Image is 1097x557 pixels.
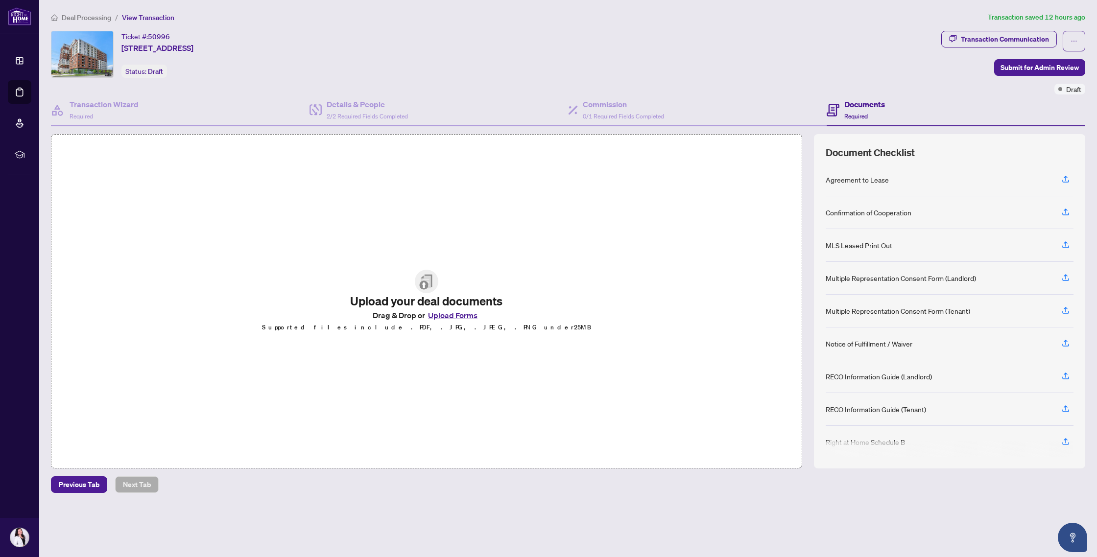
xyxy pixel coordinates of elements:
button: Upload Forms [425,309,480,322]
span: 2/2 Required Fields Completed [327,113,408,120]
button: Previous Tab [51,476,107,493]
div: Right at Home Schedule B [826,437,905,447]
h4: Transaction Wizard [70,98,139,110]
button: Open asap [1058,523,1087,552]
span: Drag & Drop or [373,309,480,322]
button: Next Tab [115,476,159,493]
div: Agreement to Lease [826,174,889,185]
span: 50996 [148,32,170,41]
span: Required [70,113,93,120]
span: Draft [1066,84,1081,94]
span: [STREET_ADDRESS] [121,42,193,54]
h4: Commission [583,98,664,110]
h2: Upload your deal documents [262,293,591,309]
p: Supported files include .PDF, .JPG, .JPEG, .PNG under 25 MB [262,322,591,333]
span: home [51,14,58,21]
button: Transaction Communication [941,31,1057,47]
div: Status: [121,65,167,78]
article: Transaction saved 12 hours ago [988,12,1085,23]
img: IMG-W12360753_1.jpg [51,31,113,77]
span: ellipsis [1071,38,1077,45]
div: RECO Information Guide (Tenant) [826,404,926,415]
span: File UploadUpload your deal documentsDrag & Drop orUpload FormsSupported files include .PDF, .JPG... [254,262,599,341]
div: Multiple Representation Consent Form (Landlord) [826,273,976,283]
div: RECO Information Guide (Landlord) [826,371,932,382]
div: Transaction Communication [961,31,1049,47]
div: Notice of Fulfillment / Waiver [826,338,912,349]
button: Submit for Admin Review [994,59,1085,76]
img: Profile Icon [10,528,29,547]
span: 0/1 Required Fields Completed [583,113,664,120]
div: Confirmation of Cooperation [826,207,911,218]
div: Ticket #: [121,31,170,42]
img: File Upload [415,270,438,293]
li: / [115,12,118,23]
span: Submit for Admin Review [1001,60,1079,75]
span: View Transaction [122,13,174,22]
span: Required [844,113,868,120]
div: MLS Leased Print Out [826,240,892,251]
span: Deal Processing [62,13,111,22]
h4: Documents [844,98,885,110]
img: logo [8,7,31,25]
span: Previous Tab [59,477,99,492]
span: Draft [148,67,163,76]
div: Multiple Representation Consent Form (Tenant) [826,305,970,316]
span: Document Checklist [826,146,915,160]
h4: Details & People [327,98,408,110]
